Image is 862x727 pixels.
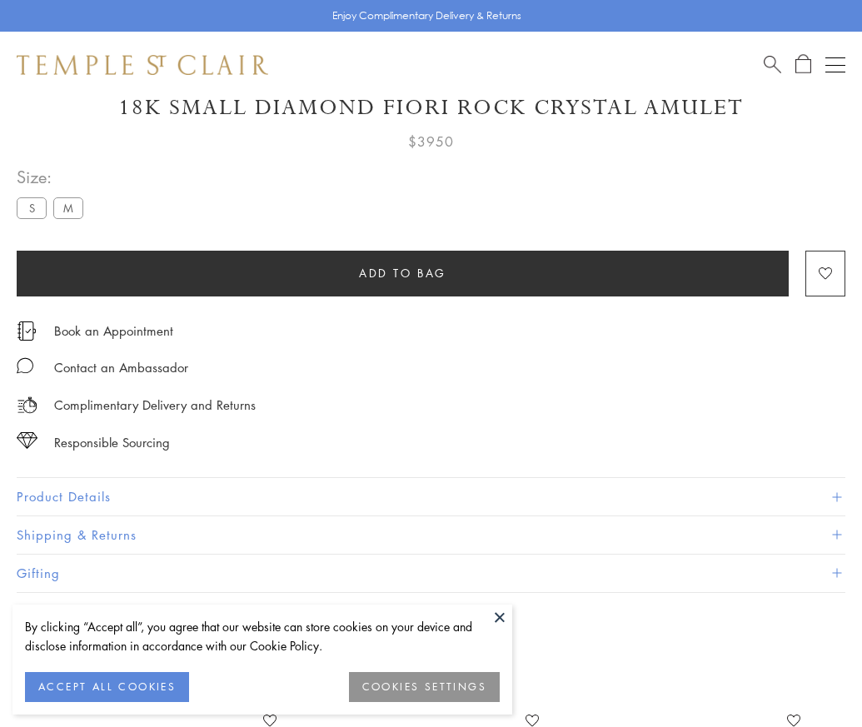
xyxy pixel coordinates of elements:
button: Gifting [17,555,845,592]
button: Open navigation [825,55,845,75]
div: Contact an Ambassador [54,357,188,378]
div: Responsible Sourcing [54,432,170,453]
label: S [17,197,47,218]
h1: 18K Small Diamond Fiori Rock Crystal Amulet [17,93,845,122]
img: Temple St. Clair [17,55,268,75]
button: Add to bag [17,251,789,296]
a: Open Shopping Bag [795,54,811,75]
button: Shipping & Returns [17,516,845,554]
a: Search [764,54,781,75]
label: M [53,197,83,218]
img: MessageIcon-01_2.svg [17,357,33,374]
div: By clicking “Accept all”, you agree that our website can store cookies on your device and disclos... [25,617,500,655]
p: Complimentary Delivery and Returns [54,395,256,416]
img: icon_appointment.svg [17,321,37,341]
button: ACCEPT ALL COOKIES [25,672,189,702]
span: Add to bag [359,264,446,282]
button: Product Details [17,478,845,515]
img: icon_delivery.svg [17,395,37,416]
button: COOKIES SETTINGS [349,672,500,702]
img: icon_sourcing.svg [17,432,37,449]
span: Size: [17,163,90,191]
p: Enjoy Complimentary Delivery & Returns [332,7,521,24]
a: Book an Appointment [54,321,173,340]
span: $3950 [408,131,454,152]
